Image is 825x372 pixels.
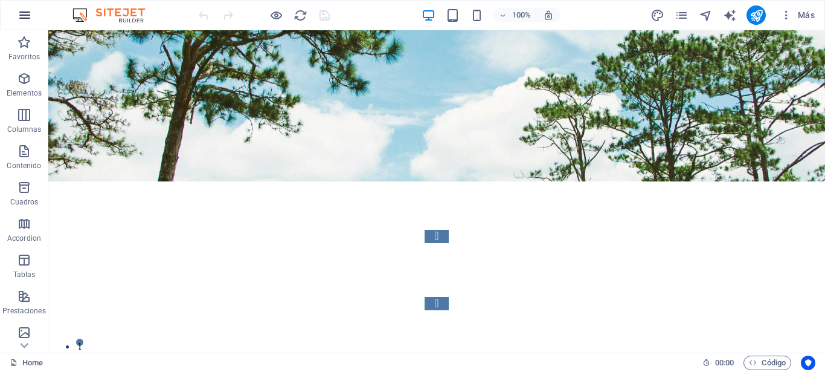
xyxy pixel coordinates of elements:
[650,8,664,22] i: Diseño (Ctrl+Alt+Y)
[722,8,737,22] button: text_generator
[702,356,734,370] h6: Tiempo de la sesión
[699,8,713,22] i: Navegador
[715,356,734,370] span: 00 00
[7,88,42,98] p: Elementos
[723,8,737,22] i: AI Writer
[743,356,791,370] button: Código
[724,358,725,367] span: :
[7,161,41,171] p: Contenido
[8,52,40,62] p: Favoritos
[69,8,160,22] img: Editor Logo
[28,308,35,316] button: 1
[94,151,683,328] div: Content Slider
[675,8,689,22] i: Páginas (Ctrl+Alt+S)
[294,8,307,22] i: Volver a cargar página
[7,233,41,243] p: Accordion
[10,197,39,207] p: Cuadros
[493,8,536,22] button: 100%
[746,5,766,25] button: publish
[543,10,554,21] i: Al redimensionar, ajustar el nivel de zoom automáticamente para ajustarse al dispositivo elegido.
[10,356,43,370] a: Haz clic para cancelar la selección y doble clic para abrir páginas
[749,356,786,370] span: Código
[512,8,531,22] h6: 100%
[293,8,307,22] button: reload
[13,270,36,279] p: Tablas
[780,9,815,21] span: Más
[7,125,42,134] p: Columnas
[269,8,283,22] button: Haz clic para salir del modo de previsualización y seguir editando
[698,8,713,22] button: navigator
[674,8,689,22] button: pages
[650,8,664,22] button: design
[2,306,45,316] p: Prestaciones
[801,356,815,370] button: Usercentrics
[750,8,763,22] i: Publicar
[775,5,820,25] button: Más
